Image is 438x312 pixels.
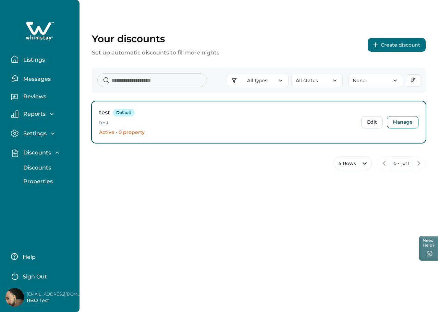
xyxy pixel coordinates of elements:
p: Messages [21,76,51,83]
p: Sign Out [23,273,47,280]
p: Properties [21,178,53,185]
p: Active • 0 property [99,129,356,136]
div: Discounts [11,161,74,188]
p: Set up automatic discounts to fill more nights [92,49,219,57]
button: next page [412,157,426,170]
button: Sign Out [11,269,72,283]
h3: test [99,109,110,117]
p: Help [21,254,36,261]
button: Listings [11,52,74,66]
p: Your discounts [92,33,219,45]
p: Discounts [21,164,51,171]
button: Manage [387,116,418,128]
p: 0 - 1 of 1 [394,160,409,167]
button: Reviews [11,91,74,104]
button: previous page [377,157,391,170]
p: Reports [21,111,46,117]
button: Discounts [11,149,74,157]
p: Listings [21,57,45,63]
button: Properties [16,175,79,188]
button: Settings [11,129,74,137]
span: Default [113,109,135,116]
p: Discounts [21,149,51,156]
p: test [99,120,356,126]
button: Discounts [16,161,79,175]
p: [EMAIL_ADDRESS][DOMAIN_NAME] [27,291,82,298]
button: 0 - 1 of 1 [391,157,412,170]
p: Settings [21,130,47,137]
button: Messages [11,72,74,85]
button: Help [11,250,72,263]
p: RBO Test [27,297,82,304]
button: Edit [361,116,383,128]
button: Reports [11,110,74,118]
button: Create discount [368,38,426,52]
p: Reviews [21,93,46,100]
button: 5 Rows [334,157,372,170]
img: Whimstay Host [5,288,24,307]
